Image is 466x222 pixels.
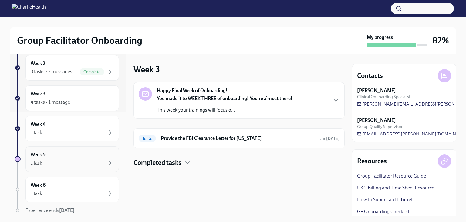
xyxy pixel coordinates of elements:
[319,136,339,141] span: September 23rd, 2025 10:00
[357,94,410,100] span: Clinical Onboarding Specialist
[31,129,42,136] div: 1 task
[133,64,160,75] h3: Week 3
[31,151,46,158] h6: Week 5
[80,70,104,74] span: Complete
[157,87,228,94] strong: Happy Final Week of Onboarding!
[25,207,75,213] span: Experience ends
[357,157,387,166] h4: Resources
[59,207,75,213] strong: [DATE]
[157,95,292,101] strong: You made it to WEEK THREE of onboarding! You're almost there!
[357,185,434,191] a: UKG Billing and Time Sheet Resource
[31,68,72,75] div: 3 tasks • 2 messages
[133,158,345,167] div: Completed tasks
[31,91,46,97] h6: Week 3
[15,177,119,202] a: Week 61 task
[139,136,156,141] span: To Do
[15,55,119,81] a: Week 23 tasks • 2 messagesComplete
[15,85,119,111] a: Week 34 tasks • 1 message
[12,4,46,13] img: CharlieHealth
[319,136,339,141] span: Due
[357,71,383,80] h4: Contacts
[31,160,42,166] div: 1 task
[357,173,426,179] a: Group Facilitator Resource Guide
[139,134,339,143] a: To DoProvide the FBI Clearance Letter for [US_STATE]Due[DATE]
[15,116,119,141] a: Week 41 task
[357,124,403,130] span: Group Quality Supervisor
[357,196,413,203] a: How to Submit an IT Ticket
[357,117,396,124] strong: [PERSON_NAME]
[31,190,42,197] div: 1 task
[15,146,119,172] a: Week 51 task
[157,107,292,113] p: This week your trainings will focus o...
[17,34,142,47] h2: Group Facilitator Onboarding
[31,99,70,106] div: 4 tasks • 1 message
[31,60,45,67] h6: Week 2
[133,158,181,167] h4: Completed tasks
[357,208,409,215] a: GF Onboarding Checklist
[326,136,339,141] strong: [DATE]
[367,34,393,41] strong: My progress
[161,135,314,142] h6: Provide the FBI Clearance Letter for [US_STATE]
[31,182,46,189] h6: Week 6
[357,87,396,94] strong: [PERSON_NAME]
[432,35,449,46] h3: 82%
[31,121,46,128] h6: Week 4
